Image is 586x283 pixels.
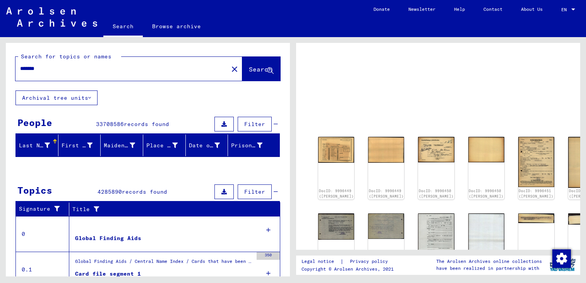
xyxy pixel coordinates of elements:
div: Prisoner # [231,139,272,152]
div: Change consent [552,249,571,268]
span: 33708586 [96,121,124,128]
a: DocID: 9996449 ([PERSON_NAME]) [319,189,354,198]
div: Card file segment 1 [75,270,141,278]
mat-header-cell: Date of Birth [186,135,228,156]
button: Filter [238,184,272,199]
span: records found [122,188,167,195]
img: 001.jpg [518,213,554,223]
mat-header-cell: Maiden Name [101,135,143,156]
div: Date of Birth [189,141,220,150]
a: DocID: 9996450 ([PERSON_NAME]) [419,189,454,198]
img: 001.jpg [518,137,554,187]
div: Date of Birth [189,139,230,152]
span: Filter [244,121,265,128]
a: Privacy policy [344,257,397,266]
button: Archival tree units [15,90,98,105]
span: Filter [244,188,265,195]
div: First Name [62,139,103,152]
p: The Arolsen Archives online collections [436,258,542,265]
div: People [17,116,52,130]
div: Last Name [19,141,50,150]
img: 001.jpg [418,213,454,264]
mat-label: Search for topics or names [21,53,111,60]
div: Title [72,205,265,213]
div: Last Name [19,139,60,152]
span: Search [249,65,272,73]
div: Signature [19,203,71,215]
img: 002.jpg [368,137,404,163]
mat-header-cell: Last Name [16,135,58,156]
div: Title [72,203,272,215]
span: EN [561,7,570,12]
a: DocID: 9996451 ([PERSON_NAME]) [519,189,553,198]
mat-header-cell: First Name [58,135,101,156]
div: Place of Birth [146,139,187,152]
mat-icon: close [230,65,239,74]
button: Filter [238,117,272,131]
a: Legal notice [302,257,340,266]
div: Maiden Name [104,141,135,150]
div: | [302,257,397,266]
div: Maiden Name [104,139,145,152]
a: DocID: 9996449 ([PERSON_NAME]) [369,189,404,198]
img: 002.jpg [468,213,504,264]
div: Prisoner # [231,141,262,150]
td: 0 [16,216,69,252]
img: 001.jpg [318,137,354,163]
button: Clear [227,61,242,77]
div: First Name [62,141,93,150]
a: Search [103,17,143,37]
mat-header-cell: Place of Birth [143,135,186,156]
a: Browse archive [143,17,210,36]
div: Global Finding Aids [75,234,141,242]
img: 001.jpg [418,137,454,162]
div: 350 [257,252,280,260]
img: 002.jpg [468,137,504,162]
div: Place of Birth [146,141,178,150]
a: DocID: 9996450 ([PERSON_NAME]) [469,189,504,198]
mat-header-cell: Prisoner # [228,135,279,156]
img: Change consent [552,249,571,268]
p: have been realized in partnership with [436,265,542,272]
div: Global Finding Aids / Central Name Index / Cards that have been scanned during first sequential m... [75,258,253,269]
img: 001.jpg [318,213,354,240]
span: 4285890 [98,188,122,195]
button: Search [242,57,280,81]
img: 002.jpg [368,213,404,239]
span: records found [124,121,169,128]
div: Signature [19,205,63,213]
div: Topics [17,183,52,197]
p: Copyright © Arolsen Archives, 2021 [302,266,397,273]
img: yv_logo.png [548,255,577,274]
img: Arolsen_neg.svg [6,7,97,27]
